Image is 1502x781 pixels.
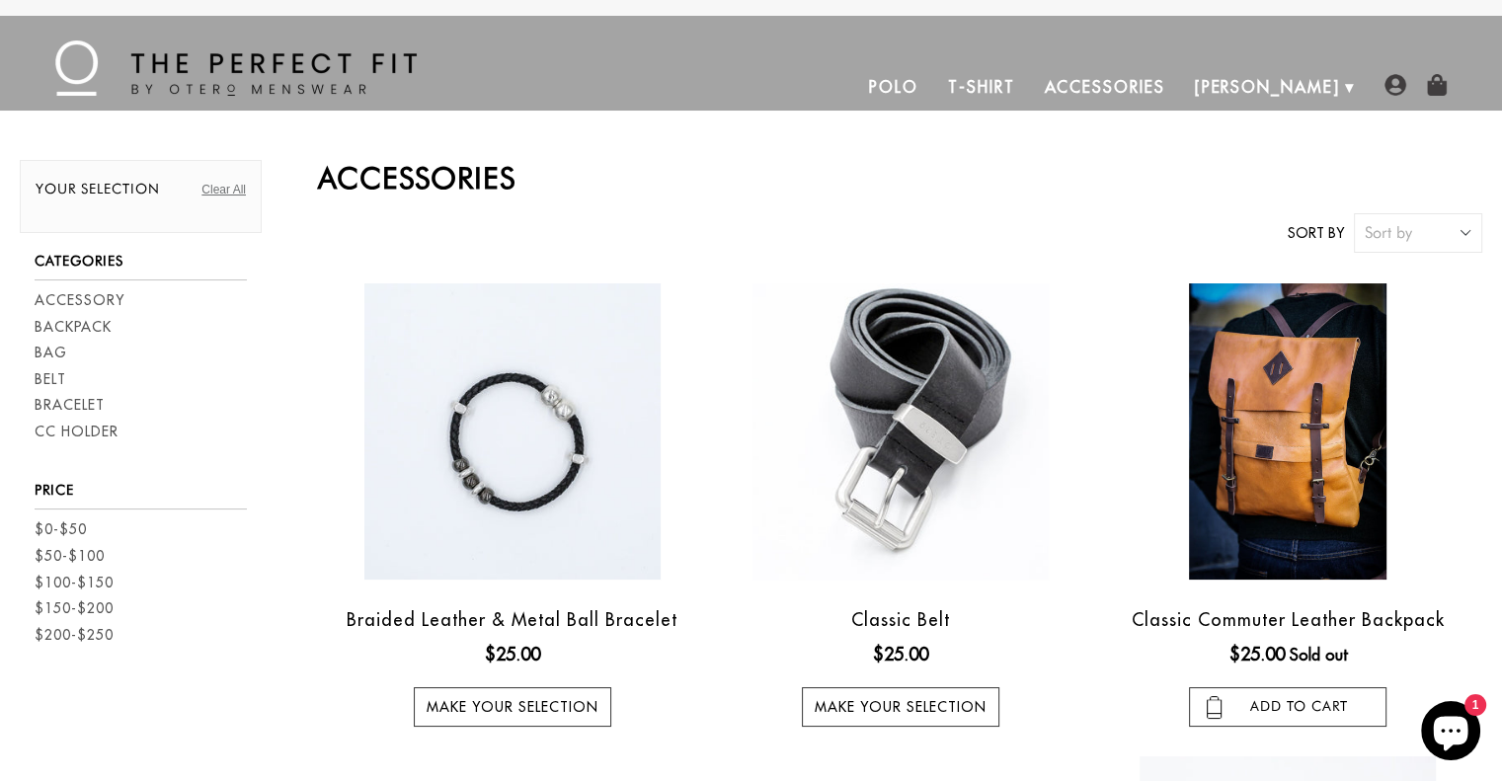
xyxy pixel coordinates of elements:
a: $0-$50 [35,519,87,540]
label: Sort by [1288,223,1344,244]
a: $150-$200 [35,598,114,619]
a: Classic Belt [851,608,950,631]
img: user-account-icon.png [1384,74,1406,96]
a: Bag [35,343,67,363]
img: otero menswear classic black leather belt [752,283,1049,580]
a: Backpack [35,317,112,338]
a: Accessory [35,290,124,311]
a: $100-$150 [35,573,114,593]
a: black braided leather bracelet [323,283,701,580]
a: Accessories [1029,63,1179,111]
a: otero menswear classic black leather belt [711,283,1089,580]
inbox-online-store-chat: Shopify online store chat [1415,701,1486,765]
a: Belt [35,369,66,390]
h2: Accessories [318,160,1482,195]
a: leather backpack [1099,283,1477,580]
img: black braided leather bracelet [364,283,661,580]
span: Sold out [1289,645,1347,664]
a: $50-$100 [35,546,105,567]
img: shopping-bag-icon.png [1426,74,1448,96]
h3: Categories [35,253,247,280]
img: leather backpack [1189,283,1386,580]
h2: Your selection [36,181,246,207]
img: The Perfect Fit - by Otero Menswear - Logo [55,40,417,96]
h3: Price [35,482,247,509]
input: add to cart [1189,687,1386,727]
a: Make your selection [414,687,611,727]
a: Bracelet [35,395,105,416]
a: Make your selection [802,687,999,727]
a: Polo [854,63,933,111]
ins: $25.00 [485,641,540,667]
a: Clear All [201,181,246,198]
ins: $25.00 [1228,641,1284,667]
a: Classic Commuter Leather Backpack [1132,608,1445,631]
a: Braided Leather & Metal Ball Bracelet [347,608,677,631]
a: CC Holder [35,422,119,442]
a: $200-$250 [35,625,114,646]
a: [PERSON_NAME] [1180,63,1355,111]
ins: $25.00 [873,641,928,667]
a: T-Shirt [933,63,1029,111]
